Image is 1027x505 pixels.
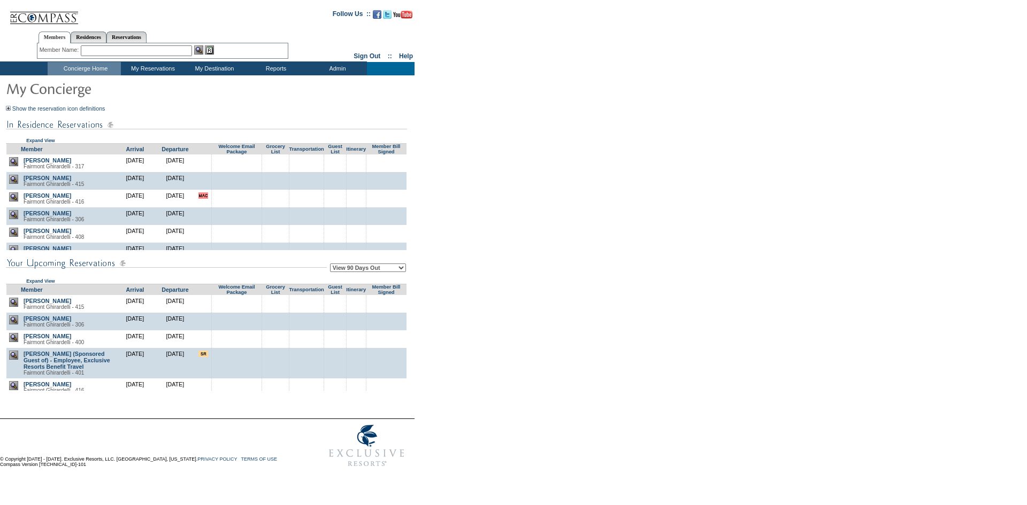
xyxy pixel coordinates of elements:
[155,313,195,330] td: [DATE]
[24,228,71,234] a: [PERSON_NAME]
[236,157,237,158] img: blank.gif
[24,157,71,164] a: [PERSON_NAME]
[198,192,208,199] input: Member Advisory Committee member
[244,62,305,75] td: Reports
[155,172,195,190] td: [DATE]
[155,378,195,396] td: [DATE]
[24,192,71,199] a: [PERSON_NAME]
[275,315,276,316] img: blank.gif
[346,146,366,152] a: Itinerary
[9,245,18,254] img: view
[115,330,155,348] td: [DATE]
[236,315,237,316] img: blank.gif
[306,245,307,246] img: blank.gif
[24,370,84,376] span: Fairmont Ghirardelli - 401
[115,154,155,172] td: [DATE]
[126,286,144,293] a: Arrival
[386,157,387,158] img: blank.gif
[155,154,195,172] td: [DATE]
[21,286,43,293] a: Member
[115,378,155,396] td: [DATE]
[205,45,214,55] img: Reservations
[393,11,412,19] img: Subscribe to our YouTube Channel
[115,207,155,225] td: [DATE]
[388,52,392,60] span: ::
[115,295,155,313] td: [DATE]
[162,286,188,293] a: Departure
[155,207,195,225] td: [DATE]
[115,225,155,243] td: [DATE]
[182,62,244,75] td: My Destination
[9,351,18,360] img: view
[241,456,278,462] a: TERMS OF USE
[305,62,367,75] td: Admin
[115,348,155,378] td: [DATE]
[40,45,81,55] div: Member Name:
[106,32,147,43] a: Reservations
[39,32,71,43] a: Members
[275,333,276,333] img: blank.gif
[24,199,84,205] span: Fairmont Ghirardelli - 416
[306,381,307,382] img: blank.gif
[236,333,237,333] img: blank.gif
[24,333,71,339] a: [PERSON_NAME]
[328,284,342,295] a: Guest List
[9,175,18,184] img: view
[383,10,392,19] img: Follow us on Twitter
[24,181,84,187] span: Fairmont Ghirardelli - 415
[9,381,18,390] img: view
[155,348,195,378] td: [DATE]
[289,287,324,292] a: Transportation
[115,313,155,330] td: [DATE]
[115,172,155,190] td: [DATE]
[236,192,237,193] img: blank.gif
[24,210,71,216] a: [PERSON_NAME]
[162,146,188,152] a: Departure
[48,62,121,75] td: Concierge Home
[386,333,387,333] img: blank.gif
[275,381,276,382] img: blank.gif
[155,243,195,260] td: [DATE]
[9,210,18,219] img: view
[155,190,195,207] td: [DATE]
[289,146,324,152] a: Transportation
[346,287,366,292] a: Itinerary
[275,245,276,246] img: blank.gif
[26,278,55,284] a: Expand View
[306,210,307,211] img: blank.gif
[236,210,237,211] img: blank.gif
[24,387,84,393] span: Fairmont Ghirardelli - 416
[383,13,392,20] a: Follow us on Twitter
[24,298,71,304] a: [PERSON_NAME]
[21,146,43,152] a: Member
[236,245,237,246] img: blank.gif
[328,144,342,154] a: Guest List
[372,144,401,154] a: Member Bill Signed
[24,381,71,387] a: [PERSON_NAME]
[9,298,18,307] img: view
[115,190,155,207] td: [DATE]
[9,192,18,201] img: view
